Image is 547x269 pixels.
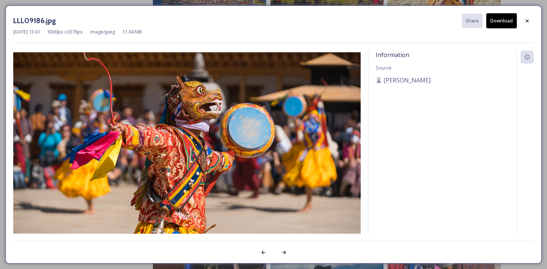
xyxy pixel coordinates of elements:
span: Information [376,51,409,59]
span: image/jpeg [90,28,115,35]
h3: LLL09186.jpg [13,15,56,26]
img: LLL09186.jpg [13,52,361,248]
span: 11.04 MB [122,28,142,35]
span: [PERSON_NAME] [383,76,431,85]
span: [DATE] 13:41 [13,28,40,35]
button: Download [486,13,517,28]
span: 6000 px x 3376 px [48,28,83,35]
button: Share [462,14,483,28]
span: Source [376,64,392,71]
